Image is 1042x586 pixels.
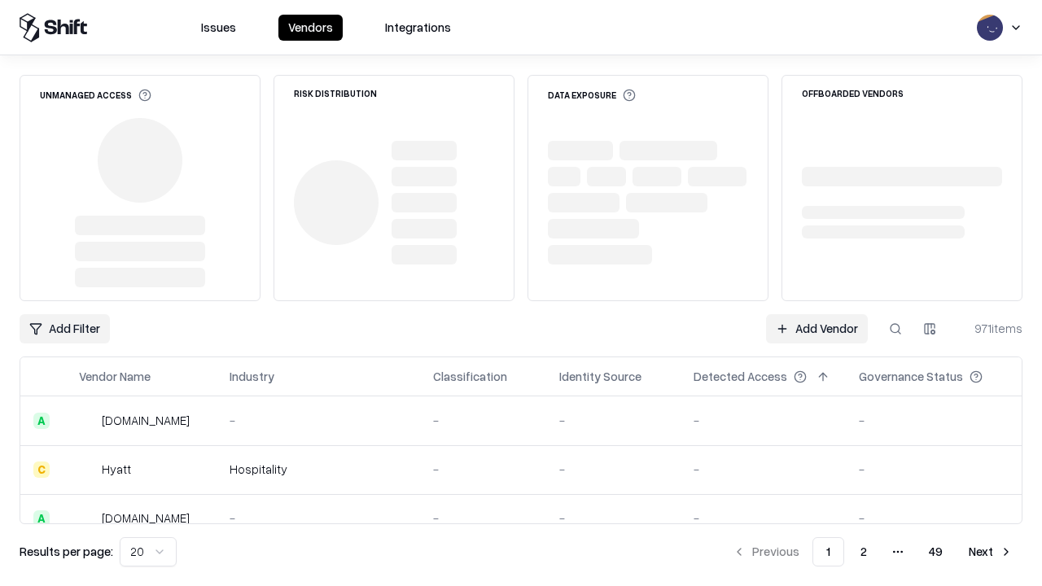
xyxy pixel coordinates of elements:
div: - [433,461,533,478]
button: 49 [916,537,956,566]
div: - [859,461,1009,478]
div: [DOMAIN_NAME] [102,509,190,527]
button: Add Filter [20,314,110,343]
div: Data Exposure [548,89,636,102]
div: Offboarded Vendors [802,89,904,98]
div: - [433,412,533,429]
div: Identity Source [559,368,641,385]
div: Risk Distribution [294,89,377,98]
img: primesec.co.il [79,510,95,527]
div: - [859,509,1009,527]
div: Hyatt [102,461,131,478]
div: - [694,412,833,429]
div: - [859,412,1009,429]
div: - [559,412,668,429]
div: - [694,461,833,478]
button: Integrations [375,15,461,41]
button: Vendors [278,15,343,41]
div: Vendor Name [79,368,151,385]
div: - [230,509,407,527]
button: Issues [191,15,246,41]
div: - [559,509,668,527]
div: Classification [433,368,507,385]
div: A [33,510,50,527]
div: C [33,461,50,478]
button: Next [959,537,1022,566]
nav: pagination [723,537,1022,566]
div: Industry [230,368,274,385]
div: Governance Status [859,368,963,385]
div: - [433,509,533,527]
a: Add Vendor [766,314,868,343]
img: Hyatt [79,461,95,478]
p: Results per page: [20,543,113,560]
div: - [694,509,833,527]
div: [DOMAIN_NAME] [102,412,190,429]
button: 1 [812,537,844,566]
div: Unmanaged Access [40,89,151,102]
div: Detected Access [694,368,787,385]
div: Hospitality [230,461,407,478]
img: intrado.com [79,413,95,429]
div: A [33,413,50,429]
div: - [559,461,668,478]
div: 971 items [957,320,1022,337]
div: - [230,412,407,429]
button: 2 [847,537,880,566]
